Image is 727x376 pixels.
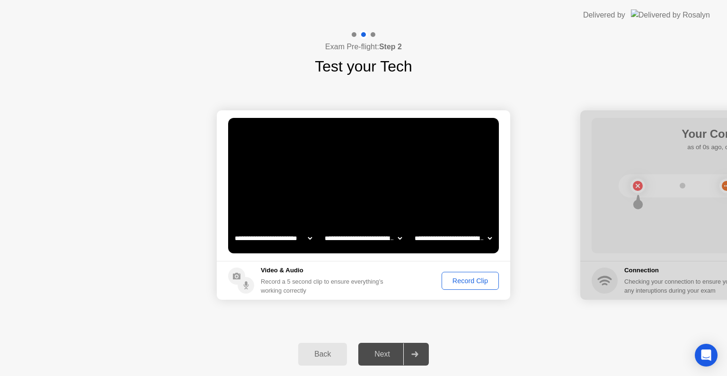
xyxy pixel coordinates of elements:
[379,43,402,51] b: Step 2
[445,277,496,285] div: Record Clip
[325,41,402,53] h4: Exam Pre-flight:
[261,277,387,295] div: Record a 5 second clip to ensure everything’s working correctly
[413,229,494,248] select: Available microphones
[301,350,344,358] div: Back
[361,350,403,358] div: Next
[233,229,314,248] select: Available cameras
[358,343,429,366] button: Next
[695,344,718,367] div: Open Intercom Messenger
[631,9,710,20] img: Delivered by Rosalyn
[583,9,625,21] div: Delivered by
[442,272,499,290] button: Record Clip
[323,229,404,248] select: Available speakers
[315,55,412,78] h1: Test your Tech
[298,343,347,366] button: Back
[261,266,387,275] h5: Video & Audio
